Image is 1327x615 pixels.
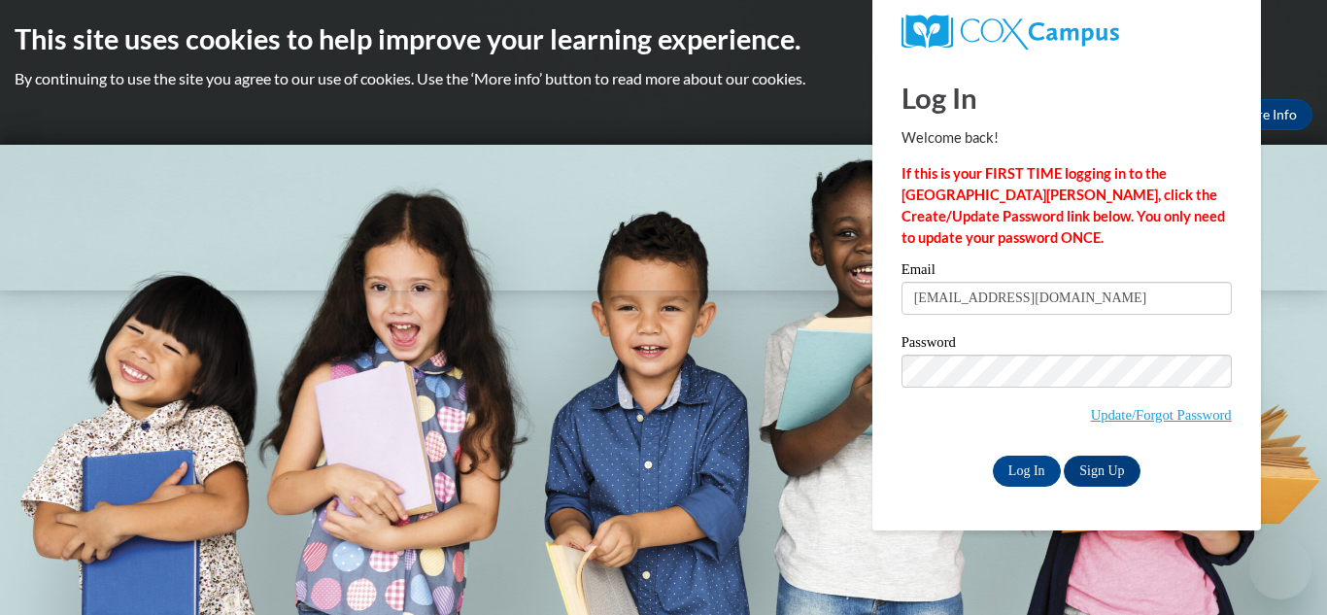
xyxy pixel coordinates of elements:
a: Update/Forgot Password [1091,407,1232,423]
input: Log In [993,456,1061,487]
label: Password [902,335,1232,355]
p: By continuing to use the site you agree to our use of cookies. Use the ‘More info’ button to read... [15,68,1312,89]
a: Sign Up [1064,456,1140,487]
iframe: Button to launch messaging window [1249,537,1311,599]
label: Email [902,262,1232,282]
img: COX Campus [902,15,1119,50]
h1: Log In [902,78,1232,118]
a: More Info [1221,99,1312,130]
strong: If this is your FIRST TIME logging in to the [GEOGRAPHIC_DATA][PERSON_NAME], click the Create/Upd... [902,165,1225,246]
a: COX Campus [902,15,1232,50]
h2: This site uses cookies to help improve your learning experience. [15,19,1312,58]
p: Welcome back! [902,127,1232,149]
